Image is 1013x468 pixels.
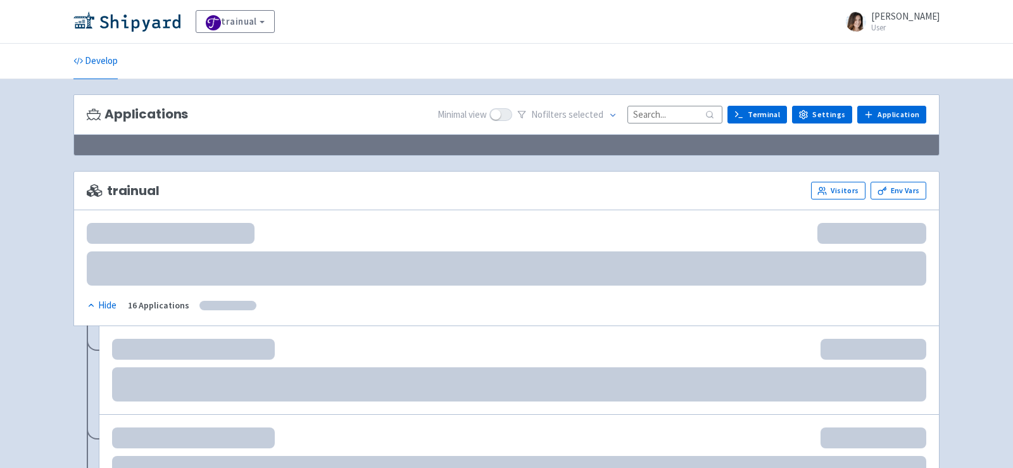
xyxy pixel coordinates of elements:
[871,23,940,32] small: User
[792,106,852,123] a: Settings
[128,298,189,313] div: 16 Applications
[838,11,940,32] a: [PERSON_NAME] User
[857,106,926,123] a: Application
[627,106,722,123] input: Search...
[73,11,180,32] img: Shipyard logo
[87,184,160,198] span: trainual
[531,108,603,122] span: No filter s
[87,107,188,122] h3: Applications
[871,10,940,22] span: [PERSON_NAME]
[871,182,926,199] a: Env Vars
[196,10,275,33] a: trainual
[437,108,487,122] span: Minimal view
[87,298,118,313] button: Hide
[811,182,865,199] a: Visitors
[569,108,603,120] span: selected
[727,106,787,123] a: Terminal
[87,298,116,313] div: Hide
[73,44,118,79] a: Develop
